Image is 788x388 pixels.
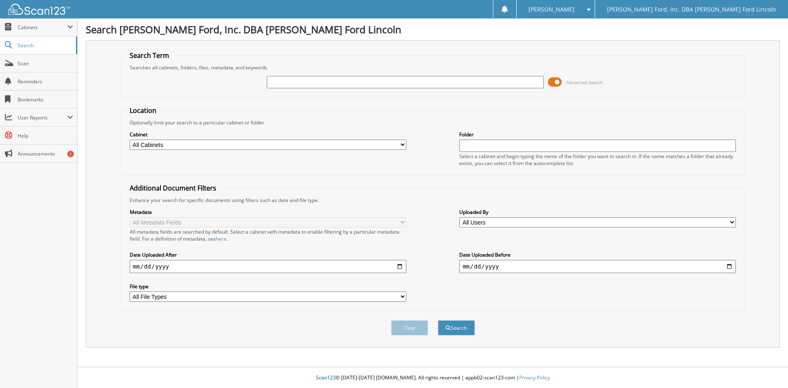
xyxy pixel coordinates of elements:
[18,150,73,157] span: Announcements
[67,151,74,157] div: 1
[130,283,406,290] label: File type
[126,51,173,60] legend: Search Term
[316,374,336,381] span: Scan123
[18,132,73,139] span: Help
[8,4,70,15] img: scan123-logo-white.svg
[529,7,575,12] span: [PERSON_NAME]
[18,60,73,67] span: Scan
[126,119,740,126] div: Optionally limit your search to a particular cabinet or folder
[18,24,67,31] span: Cabinets
[438,320,475,335] button: Search
[130,228,406,242] div: All metadata fields are searched by default. Select a cabinet with metadata to enable filtering b...
[130,251,406,258] label: Date Uploaded After
[126,106,160,115] legend: Location
[86,23,780,36] h1: Search [PERSON_NAME] Ford, Inc. DBA [PERSON_NAME] Ford Lincoln
[18,78,73,85] span: Reminders
[459,251,736,258] label: Date Uploaded Before
[459,131,736,138] label: Folder
[459,153,736,167] div: Select a cabinet and begin typing the name of the folder you want to search in. If the name match...
[78,368,788,388] div: © [DATE]-[DATE] [DOMAIN_NAME]. All rights reserved | appb02-scan123-com |
[459,209,736,216] label: Uploaded By
[607,7,776,12] span: [PERSON_NAME] Ford, Inc. DBA [PERSON_NAME] Ford Lincoln
[216,235,227,242] a: here
[18,114,67,121] span: User Reports
[391,320,428,335] button: Clear
[519,374,550,381] a: Privacy Policy
[126,197,740,204] div: Enhance your search for specific documents using filters such as date and file type.
[130,209,406,216] label: Metadata
[126,64,740,71] div: Searches all cabinets, folders, files, metadata, and keywords
[130,260,406,273] input: start
[126,184,220,193] legend: Additional Document Filters
[566,79,603,85] span: Advanced Search
[130,131,406,138] label: Cabinet
[459,260,736,273] input: end
[18,96,73,103] span: Bookmarks
[18,42,72,49] span: Search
